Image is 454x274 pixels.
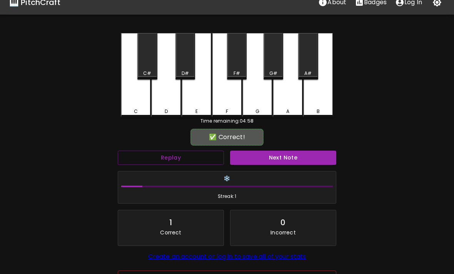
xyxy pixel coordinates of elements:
[195,108,198,115] div: E
[304,70,312,77] div: A#
[270,229,295,236] p: Incorrect
[226,108,228,115] div: F
[121,193,333,200] span: Streak: 1
[255,108,259,115] div: G
[280,216,285,229] div: 0
[165,108,168,115] div: D
[134,108,138,115] div: C
[194,133,259,142] div: ✅ Correct!
[169,216,172,229] div: 1
[148,252,306,261] a: Create an account or log in to save all of your stats
[182,70,189,77] div: D#
[230,151,336,165] button: Next Note
[317,108,320,115] div: B
[143,70,151,77] div: C#
[234,70,240,77] div: F#
[118,151,224,165] button: Replay
[160,229,181,236] p: Correct
[121,118,333,125] div: Time remaining: 04:58
[121,174,333,183] h6: ❄️
[269,70,277,77] div: G#
[286,108,289,115] div: A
